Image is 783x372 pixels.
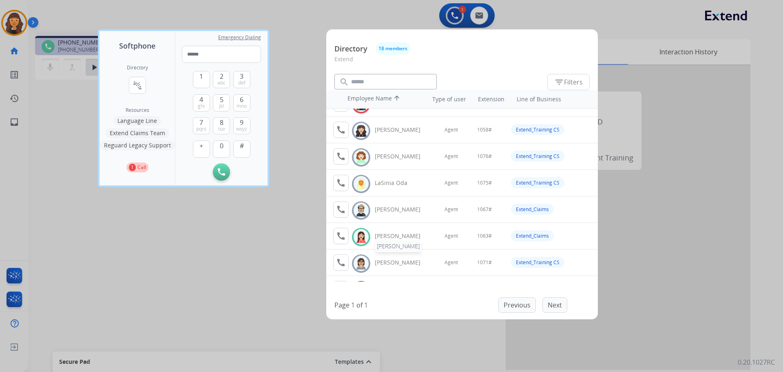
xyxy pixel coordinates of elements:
p: Page [334,300,349,310]
mat-icon: call [336,178,346,188]
button: 1 [193,71,210,88]
span: 1 [199,71,203,81]
span: abc [217,80,226,86]
span: 1067# [477,206,492,213]
h2: Directory [127,65,148,71]
span: 9 [240,118,243,127]
span: tuv [218,126,225,132]
span: 1063# [477,233,492,239]
button: 7pqrs [193,117,210,134]
mat-icon: call [336,151,346,161]
button: 4ghi [193,94,210,111]
button: # [233,140,250,158]
span: def [238,80,246,86]
span: Agent [445,206,458,213]
button: 1Call [126,163,148,172]
div: [PERSON_NAME] [375,232,429,240]
mat-icon: arrow_upward [392,94,402,104]
p: Extend [334,55,590,70]
div: LaSinia Oda [375,179,429,187]
mat-icon: call [336,205,346,214]
span: Resources [126,107,149,114]
span: pqrs [196,126,206,132]
p: 0.20.1027RC [738,357,775,367]
p: 1 [129,164,136,171]
span: 2 [220,71,223,81]
div: Extend_Claims [511,204,554,215]
span: Agent [445,233,458,239]
span: 7 [199,118,203,127]
span: 3 [240,71,243,81]
span: 1076# [477,153,492,160]
th: Extension [474,91,509,107]
mat-icon: call [336,258,346,267]
button: Extend Claims Team [106,128,169,138]
button: Language Line [113,116,161,126]
span: 1075# [477,180,492,186]
mat-icon: search [339,77,349,87]
div: Extend_Claims [511,230,554,241]
span: Agent [445,180,458,186]
div: [PERSON_NAME] [375,205,429,214]
span: jkl [219,103,224,109]
span: # [240,141,244,151]
span: 0 [220,141,223,151]
span: Agent [445,127,458,133]
p: of [356,300,363,310]
button: 0 [213,140,230,158]
span: Softphone [119,40,155,51]
span: Agent [445,153,458,160]
img: avatar [355,178,367,190]
div: [PERSON_NAME] [375,126,429,134]
mat-icon: call [336,125,346,135]
p: Directory [334,43,367,54]
img: avatar [355,151,367,164]
span: 4 [199,95,203,105]
button: + [193,140,210,158]
div: [PERSON_NAME] [375,240,422,252]
div: [PERSON_NAME] [375,152,429,160]
span: wxyz [236,126,247,132]
img: avatar [355,125,367,137]
button: 9wxyz [233,117,250,134]
button: 8tuv [213,117,230,134]
img: avatar [355,231,367,243]
span: mno [237,103,247,109]
button: Filters [547,74,590,90]
img: avatar [355,257,367,270]
mat-icon: connect_without_contact [133,80,142,90]
span: 5 [220,95,223,105]
span: Agent [445,259,458,266]
button: 18 members [376,42,410,55]
span: + [199,141,203,151]
span: 6 [240,95,243,105]
img: avatar [355,204,367,217]
span: Filters [554,77,583,87]
p: Call [137,164,146,171]
button: Reguard Legacy Support [100,140,175,150]
span: ghi [198,103,205,109]
div: Extend_Training CS [511,124,564,135]
th: Employee Name [343,90,417,108]
img: call-button [218,168,225,176]
mat-icon: filter_list [554,77,564,87]
span: 1058# [477,127,492,133]
button: 6mno [233,94,250,111]
button: 5jkl [213,94,230,111]
div: Extend_Training CS [511,151,564,162]
span: 8 [220,118,223,127]
div: Extend_Training CS [511,177,564,188]
span: 1071# [477,259,492,266]
span: Emergency Dialing [218,34,261,41]
button: 2abc [213,71,230,88]
mat-icon: call [336,231,346,241]
button: 3def [233,71,250,88]
div: Extend_Training CS [511,257,564,268]
th: Type of user [421,91,470,107]
th: Line of Business [513,91,594,107]
div: [PERSON_NAME] [375,258,429,267]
